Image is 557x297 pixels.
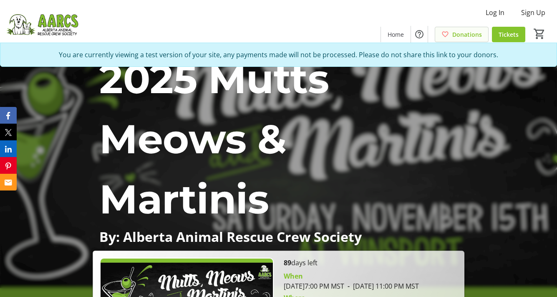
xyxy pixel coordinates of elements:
span: Home [388,30,404,39]
span: Sign Up [521,8,545,18]
span: Donations [452,30,482,39]
a: Donations [435,27,489,42]
span: Log In [486,8,504,18]
span: [DATE] 11:00 PM MST [344,282,419,291]
span: 89 [284,258,291,267]
img: Alberta Animal Rescue Crew Society's Logo [5,3,79,45]
span: 2025 Mutts Meows & Martinis [99,54,329,223]
button: Log In [479,6,511,19]
p: By: Alberta Animal Rescue Crew Society [99,229,457,244]
span: Tickets [499,30,519,39]
span: - [344,282,353,291]
div: When [284,271,303,281]
button: Cart [532,26,547,41]
p: days left [284,258,457,268]
a: Tickets [492,27,525,42]
a: Home [381,27,411,42]
span: [DATE] 7:00 PM MST [284,282,344,291]
button: Help [411,26,428,43]
button: Sign Up [514,6,552,19]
